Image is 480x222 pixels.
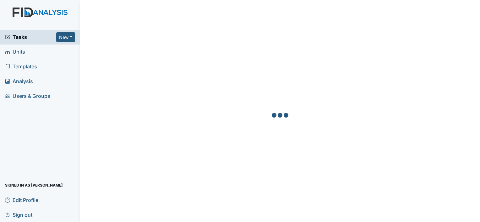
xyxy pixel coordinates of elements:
[56,32,75,42] button: New
[5,77,33,86] span: Analysis
[5,180,63,190] span: Signed in as [PERSON_NAME]
[5,195,38,205] span: Edit Profile
[5,91,50,101] span: Users & Groups
[5,33,56,41] a: Tasks
[5,47,25,57] span: Units
[5,62,37,71] span: Templates
[5,210,32,219] span: Sign out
